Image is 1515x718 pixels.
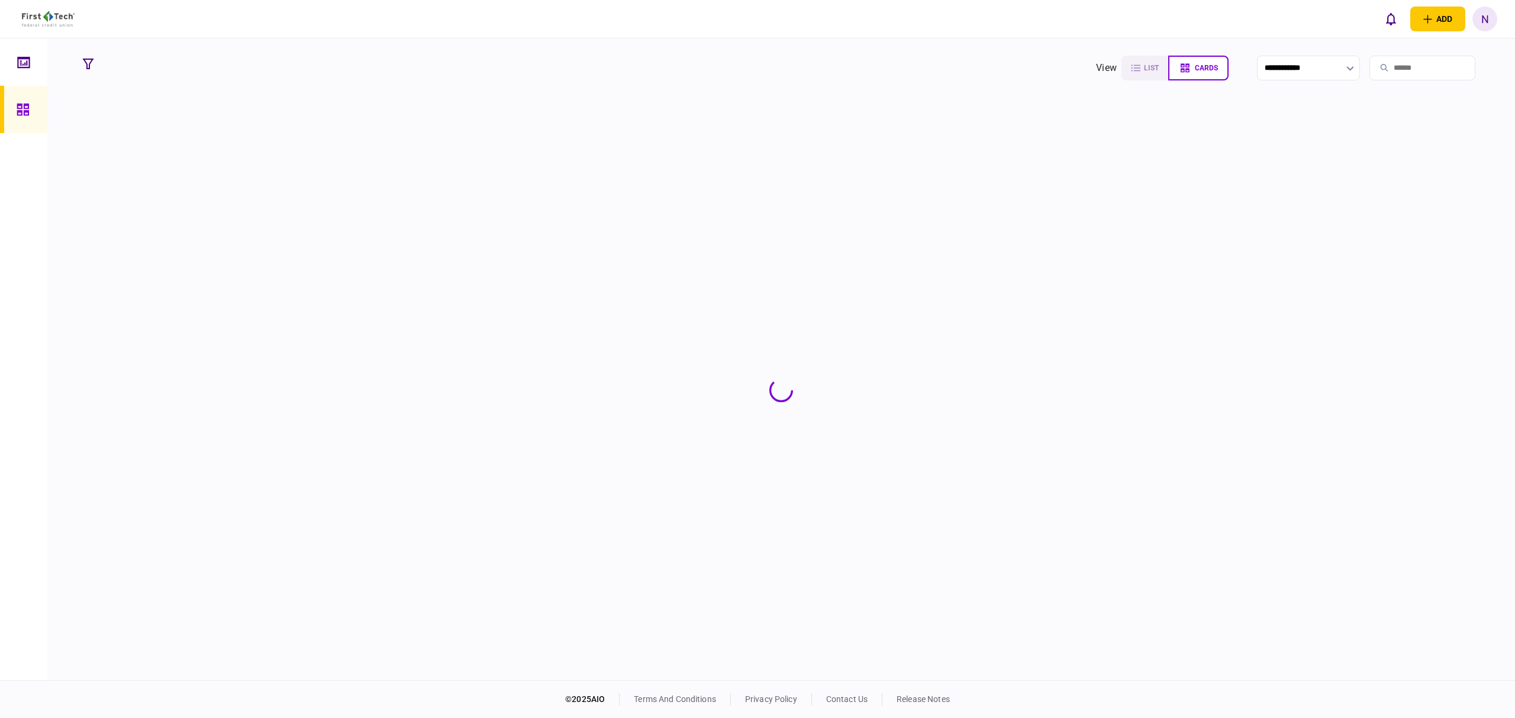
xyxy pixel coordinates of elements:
button: open notifications list [1378,7,1403,31]
span: cards [1195,64,1218,72]
img: client company logo [22,11,75,27]
div: view [1096,61,1117,75]
a: contact us [826,694,868,704]
a: terms and conditions [634,694,716,704]
div: © 2025 AIO [565,693,620,706]
a: privacy policy [745,694,797,704]
button: list [1121,56,1168,80]
a: release notes [897,694,950,704]
span: list [1144,64,1159,72]
button: cards [1168,56,1229,80]
button: N [1472,7,1497,31]
button: open adding identity options [1410,7,1465,31]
